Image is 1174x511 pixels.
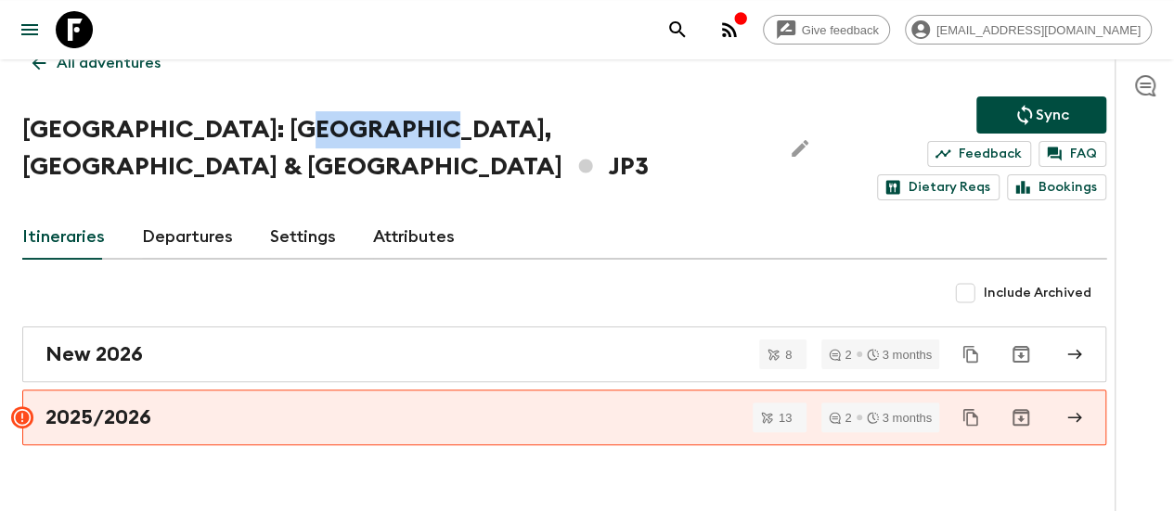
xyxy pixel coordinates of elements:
a: Itineraries [22,215,105,260]
button: search adventures [659,11,696,48]
div: 2 [829,349,851,361]
button: Sync adventure departures to the booking engine [976,96,1106,134]
a: Settings [270,215,336,260]
p: Sync [1036,104,1069,126]
div: 3 months [867,349,932,361]
p: All adventures [57,52,161,74]
button: Edit Adventure Title [781,111,819,185]
h1: [GEOGRAPHIC_DATA]: [GEOGRAPHIC_DATA], [GEOGRAPHIC_DATA] & [GEOGRAPHIC_DATA] JP3 [22,111,767,185]
div: 2 [829,412,851,424]
a: FAQ [1039,141,1106,167]
div: [EMAIL_ADDRESS][DOMAIN_NAME] [905,15,1152,45]
span: 8 [774,349,803,361]
a: All adventures [22,45,171,82]
button: Archive [1002,399,1039,436]
button: Archive [1002,336,1039,373]
a: Bookings [1007,174,1106,200]
div: 3 months [867,412,932,424]
a: New 2026 [22,326,1106,382]
h2: 2025/2026 [45,405,151,429]
span: Give feedback [792,23,889,37]
a: Attributes [373,215,455,260]
h2: New 2026 [45,342,143,366]
a: Dietary Reqs [877,174,1000,200]
a: Give feedback [763,15,890,45]
button: Duplicate [954,401,987,434]
span: Include Archived [984,284,1091,302]
button: Duplicate [954,338,987,371]
a: Departures [142,215,233,260]
a: Feedback [927,141,1031,167]
a: 2025/2026 [22,390,1106,445]
span: 13 [768,412,803,424]
span: [EMAIL_ADDRESS][DOMAIN_NAME] [926,23,1151,37]
button: menu [11,11,48,48]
